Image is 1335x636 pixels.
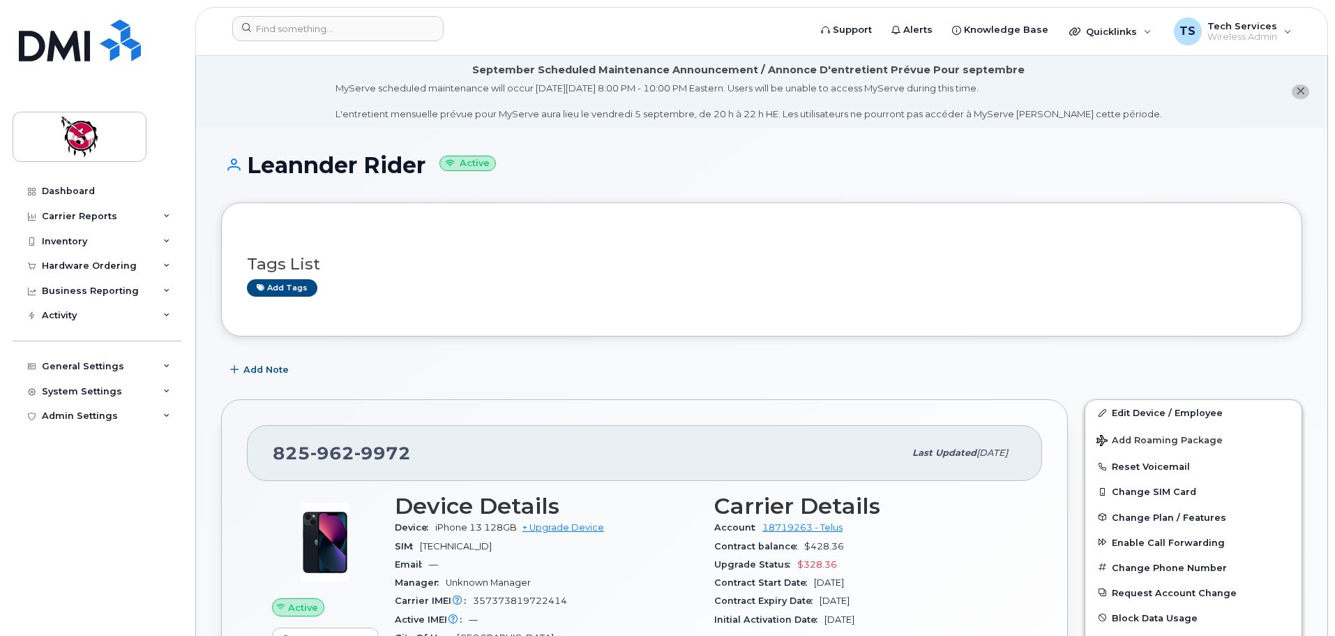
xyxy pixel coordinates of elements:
[420,541,492,552] span: [TECHNICAL_ID]
[714,541,804,552] span: Contract balance
[522,522,604,533] a: + Upgrade Device
[335,82,1162,121] div: MyServe scheduled maintenance will occur [DATE][DATE] 8:00 PM - 10:00 PM Eastern. Users will be u...
[797,559,837,570] span: $328.36
[1085,454,1302,479] button: Reset Voicemail
[714,596,820,606] span: Contract Expiry Date
[395,522,435,533] span: Device
[288,601,318,614] span: Active
[714,559,797,570] span: Upgrade Status
[247,279,317,297] a: Add tags
[1085,400,1302,425] a: Edit Device / Employee
[1085,605,1302,630] button: Block Data Usage
[820,596,850,606] span: [DATE]
[395,559,429,570] span: Email
[395,541,420,552] span: SIM
[1112,512,1226,522] span: Change Plan / Features
[473,596,567,606] span: 357373819722414
[1292,84,1309,99] button: close notification
[1085,505,1302,530] button: Change Plan / Features
[824,614,854,625] span: [DATE]
[283,501,367,584] img: image20231002-4137094-11ngalm.jpeg
[1112,537,1225,547] span: Enable Call Forwarding
[395,494,697,519] h3: Device Details
[439,156,496,172] small: Active
[395,596,473,606] span: Carrier IMEI
[469,614,478,625] span: —
[221,153,1302,177] h1: Leannder Rider
[714,577,814,588] span: Contract Start Date
[714,522,762,533] span: Account
[395,614,469,625] span: Active IMEI
[1085,530,1302,555] button: Enable Call Forwarding
[354,443,411,464] span: 9972
[247,256,1276,273] h3: Tags List
[1085,555,1302,580] button: Change Phone Number
[243,363,289,376] span: Add Note
[273,443,411,464] span: 825
[1274,575,1325,626] iframe: Messenger Launcher
[435,522,517,533] span: iPhone 13 128GB
[912,448,976,458] span: Last updated
[976,448,1008,458] span: [DATE]
[1096,435,1223,448] span: Add Roaming Package
[429,559,438,570] span: —
[221,357,301,383] button: Add Note
[814,577,844,588] span: [DATE]
[714,614,824,625] span: Initial Activation Date
[310,443,354,464] span: 962
[1085,425,1302,454] button: Add Roaming Package
[804,541,844,552] span: $428.36
[472,63,1025,77] div: September Scheduled Maintenance Announcement / Annonce D'entretient Prévue Pour septembre
[714,494,1017,519] h3: Carrier Details
[1085,479,1302,504] button: Change SIM Card
[762,522,843,533] a: 18719263 - Telus
[395,577,446,588] span: Manager
[1085,580,1302,605] button: Request Account Change
[446,577,531,588] span: Unknown Manager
